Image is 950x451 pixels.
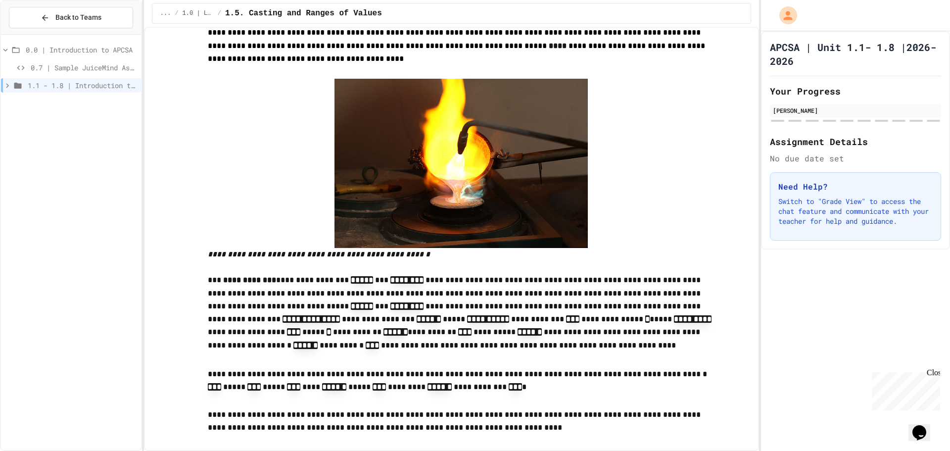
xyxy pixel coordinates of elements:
[55,12,101,23] span: Back to Teams
[770,84,941,98] h2: Your Progress
[28,80,137,91] span: 1.1 - 1.8 | Introduction to Java
[868,368,940,410] iframe: chat widget
[778,197,933,226] p: Switch to "Grade View" to access the chat feature and communicate with your teacher for help and ...
[160,9,171,17] span: ...
[218,9,221,17] span: /
[770,152,941,164] div: No due date set
[9,7,133,28] button: Back to Teams
[183,9,214,17] span: 1.0 | Lessons and Notes
[769,4,800,27] div: My Account
[770,135,941,149] h2: Assignment Details
[770,40,941,68] h1: APCSA | Unit 1.1- 1.8 |2026-2026
[778,181,933,193] h3: Need Help?
[908,411,940,441] iframe: chat widget
[773,106,938,115] div: [PERSON_NAME]
[4,4,68,63] div: Chat with us now!Close
[225,7,382,19] span: 1.5. Casting and Ranges of Values
[175,9,178,17] span: /
[26,45,137,55] span: 0.0 | Introduction to APCSA
[31,62,137,73] span: 0.7 | Sample JuiceMind Assignment - [GEOGRAPHIC_DATA]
